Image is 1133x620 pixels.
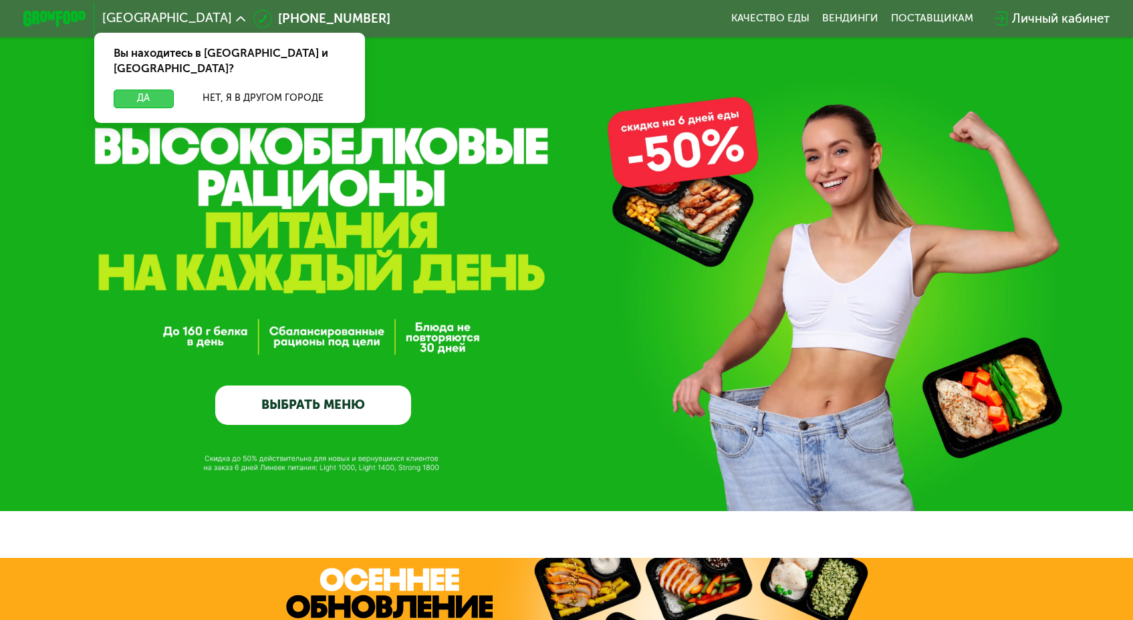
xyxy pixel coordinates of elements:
[114,90,174,108] button: Да
[822,12,878,25] a: Вендинги
[891,12,973,25] div: поставщикам
[94,33,365,90] div: Вы находитесь в [GEOGRAPHIC_DATA] и [GEOGRAPHIC_DATA]?
[253,9,391,28] a: [PHONE_NUMBER]
[731,12,809,25] a: Качество еды
[215,385,411,425] a: ВЫБРАТЬ МЕНЮ
[180,90,346,108] button: Нет, я в другом городе
[1012,9,1110,28] div: Личный кабинет
[102,12,232,25] span: [GEOGRAPHIC_DATA]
